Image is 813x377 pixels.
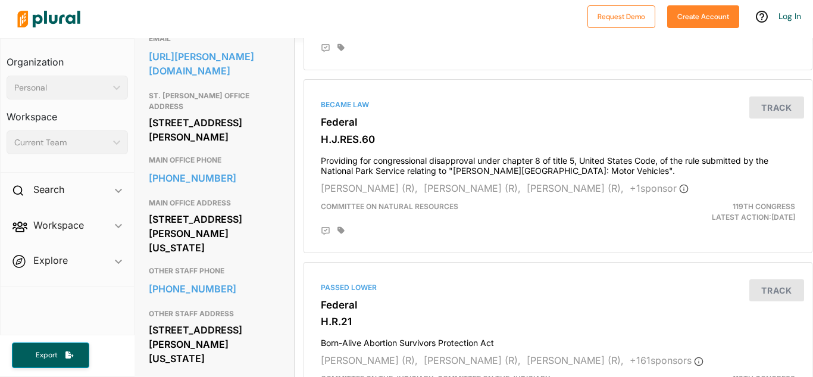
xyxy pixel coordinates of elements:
div: Add Position Statement [321,226,330,236]
h3: Federal [321,299,795,311]
span: [PERSON_NAME] (R), [321,182,418,194]
h3: Workspace [7,99,128,126]
div: Passed Lower [321,282,795,293]
a: [URL][PERSON_NAME][DOMAIN_NAME] [149,48,280,80]
button: Create Account [667,5,739,28]
div: [STREET_ADDRESS][PERSON_NAME][US_STATE] [149,321,280,367]
h3: H.R.21 [321,316,795,328]
span: [PERSON_NAME] (R), [424,354,521,366]
div: Became Law [321,99,795,110]
h3: ST. [PERSON_NAME] OFFICE ADDRESS [149,89,280,114]
h3: MAIN OFFICE PHONE [149,153,280,167]
div: Personal [14,82,108,94]
a: [PHONE_NUMBER] [149,280,280,298]
a: Log In [778,11,801,21]
button: Request Demo [587,5,655,28]
span: 119th Congress [733,202,795,211]
h2: Search [33,183,64,196]
span: [PERSON_NAME] (R), [424,182,521,194]
h3: H.J.RES.60 [321,133,795,145]
div: Current Team [14,136,108,149]
div: Latest Action: [DATE] [640,201,804,223]
h3: MAIN OFFICE ADDRESS [149,196,280,210]
div: Add Position Statement [321,43,330,53]
a: [PHONE_NUMBER] [149,169,280,187]
span: [PERSON_NAME] (R), [527,354,624,366]
button: Track [749,96,804,119]
a: Request Demo [587,10,655,22]
h3: OTHER STAFF PHONE [149,264,280,278]
button: Export [12,342,89,368]
div: [STREET_ADDRESS][PERSON_NAME] [149,114,280,146]
h4: Born-Alive Abortion Survivors Protection Act [321,332,795,348]
div: Add tags [337,226,345,235]
h3: Organization [7,45,128,71]
h4: Providing for congressional disapproval under chapter 8 of title 5, United States Code, of the ru... [321,150,795,176]
h3: Federal [321,116,795,128]
span: [PERSON_NAME] (R), [321,354,418,366]
span: + 161 sponsor s [630,354,703,366]
h3: OTHER STAFF ADDRESS [149,307,280,321]
div: [STREET_ADDRESS][PERSON_NAME][US_STATE] [149,210,280,257]
span: [PERSON_NAME] (R), [527,182,624,194]
span: Export [27,350,65,360]
div: Add tags [337,43,345,52]
span: Committee on Natural Resources [321,202,458,211]
span: + 1 sponsor [630,182,689,194]
a: Create Account [667,10,739,22]
button: Track [749,279,804,301]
